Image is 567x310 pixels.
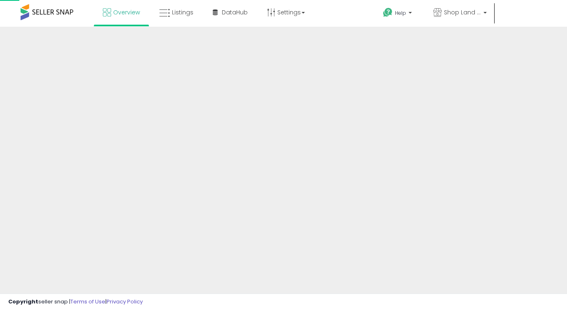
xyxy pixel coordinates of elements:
[376,1,420,27] a: Help
[113,8,140,16] span: Overview
[70,298,105,305] a: Terms of Use
[395,9,406,16] span: Help
[222,8,248,16] span: DataHub
[444,8,481,16] span: Shop Land Plus
[107,298,143,305] a: Privacy Policy
[8,298,38,305] strong: Copyright
[172,8,193,16] span: Listings
[8,298,143,306] div: seller snap | |
[383,7,393,18] i: Get Help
